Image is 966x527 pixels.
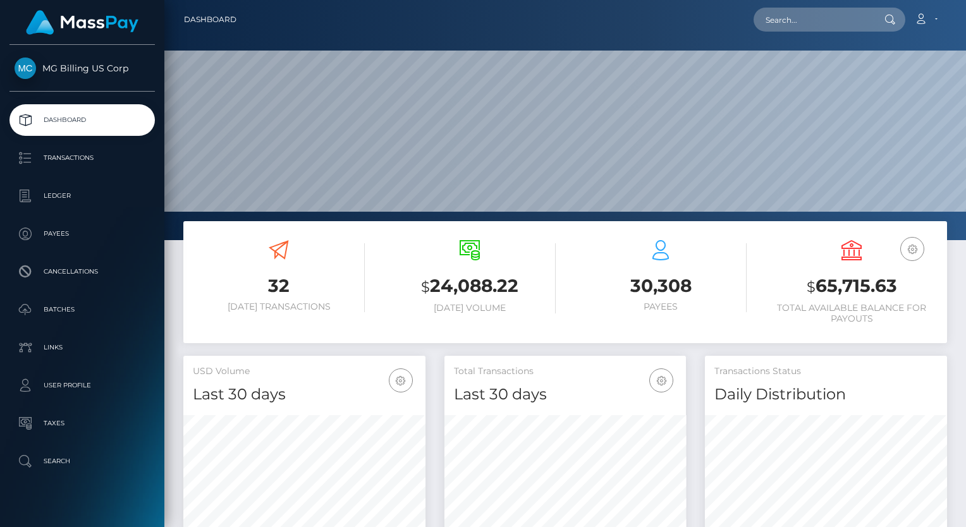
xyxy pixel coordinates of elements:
[384,303,556,313] h6: [DATE] Volume
[26,10,138,35] img: MassPay Logo
[9,63,155,74] span: MG Billing US Corp
[766,303,938,324] h6: Total Available Balance for Payouts
[15,224,150,243] p: Payees
[15,452,150,471] p: Search
[9,408,155,439] a: Taxes
[575,274,747,298] h3: 30,308
[9,104,155,136] a: Dashboard
[9,256,155,288] a: Cancellations
[193,301,365,312] h6: [DATE] Transactions
[9,218,155,250] a: Payees
[454,365,677,378] h5: Total Transactions
[384,274,556,300] h3: 24,088.22
[9,180,155,212] a: Ledger
[575,301,747,312] h6: Payees
[193,384,416,406] h4: Last 30 days
[15,58,36,79] img: MG Billing US Corp
[9,445,155,477] a: Search
[754,8,872,32] input: Search...
[714,384,938,406] h4: Daily Distribution
[15,414,150,433] p: Taxes
[15,338,150,357] p: Links
[15,376,150,395] p: User Profile
[193,365,416,378] h5: USD Volume
[15,111,150,130] p: Dashboard
[807,278,816,296] small: $
[15,300,150,319] p: Batches
[454,384,677,406] h4: Last 30 days
[184,6,236,33] a: Dashboard
[9,142,155,174] a: Transactions
[15,262,150,281] p: Cancellations
[714,365,938,378] h5: Transactions Status
[15,186,150,205] p: Ledger
[9,332,155,363] a: Links
[9,370,155,401] a: User Profile
[421,278,430,296] small: $
[766,274,938,300] h3: 65,715.63
[9,294,155,325] a: Batches
[193,274,365,298] h3: 32
[15,148,150,167] p: Transactions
